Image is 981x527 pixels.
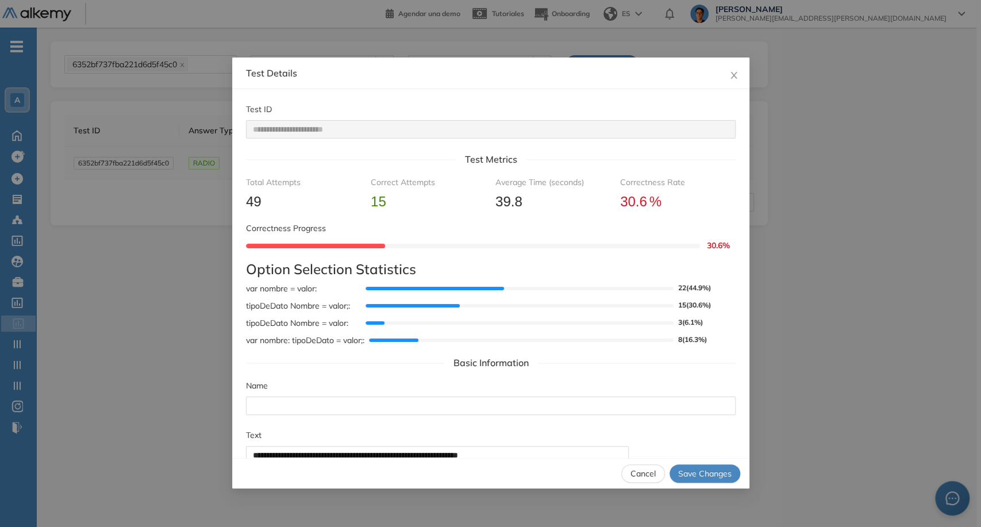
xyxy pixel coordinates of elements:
button: Save Changes [670,464,740,483]
span: tipoDeDato Nombre = valor : [246,317,361,329]
span: Correctness Progress [246,223,326,233]
span: 8 ( 16.3 %) [678,334,736,345]
span: Test Metrics [455,152,526,167]
label: Test ID [246,103,272,116]
button: Close [718,57,749,89]
span: .6 [635,194,647,209]
span: close [729,71,738,80]
button: Cancel [621,464,665,483]
div: Average Time (seconds) [495,176,611,189]
span: Save Changes [678,467,732,480]
span: Basic Information [444,356,537,370]
label: Text [246,429,261,441]
h4: Option Selection Statistics [246,261,736,278]
span: var nombre: tipoDeDato = valor; : [246,334,364,347]
span: 22 ( 44.9 %) [678,283,736,294]
span: 15 [371,194,386,209]
span: 49 [246,194,261,209]
div: Test Details [246,67,736,79]
span: % [649,191,661,213]
span: 30 [620,194,636,209]
div: Total Attempts [246,176,361,189]
input: Name [246,397,736,415]
span: 30.6 % [707,239,736,252]
span: 3 ( 6.1 %) [678,317,736,328]
span: 39 [495,194,511,209]
span: var nombre = valor : [246,282,361,295]
div: Correctness Rate [620,176,736,189]
span: 15 ( 30.6 %) [678,300,736,311]
label: Name [246,379,268,392]
span: .8 [510,194,522,209]
span: Cancel [630,467,656,480]
textarea: Text [246,446,629,490]
div: Correct Attempts [371,176,486,189]
span: tipoDeDato Nombre = valor; : [246,299,361,312]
